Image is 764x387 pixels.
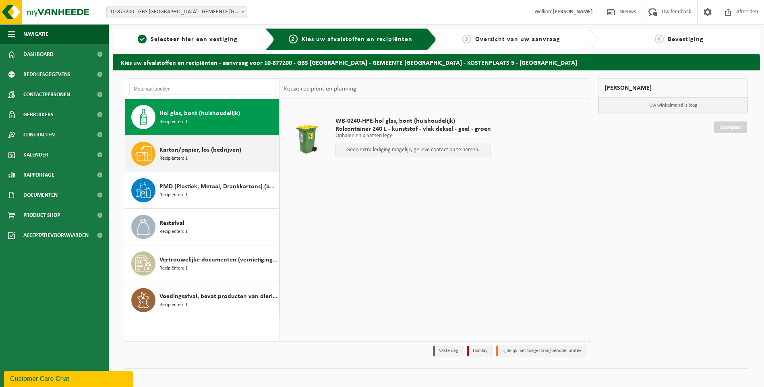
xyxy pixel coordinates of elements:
[159,255,277,265] span: Vertrouwelijke documenten (vernietiging - recyclage)
[4,369,135,387] iframe: chat widget
[125,172,280,209] button: PMD (Plastiek, Metaal, Drankkartons) (bedrijven) Recipiënten: 1
[23,225,89,245] span: Acceptatievoorwaarden
[23,44,54,64] span: Dashboard
[113,54,760,70] h2: Kies uw afvalstoffen en recipiënten - aanvraag voor 10-877200 - GBS [GEOGRAPHIC_DATA] - GEMEENTE ...
[159,155,188,163] span: Recipiënten: 1
[335,117,491,125] span: WB-0240-HPE-hol glas, bont (huishoudelijk)
[23,24,48,44] span: Navigatie
[159,118,188,126] span: Recipiënten: 1
[340,147,487,153] p: Geen extra lediging mogelijk, gelieve contact op te nemen.
[125,136,280,172] button: Karton/papier, los (bedrijven) Recipiënten: 1
[23,165,54,185] span: Rapportage
[159,109,240,118] span: Hol glas, bont (huishoudelijk)
[496,346,586,356] li: Tijdelijk niet toegestaan/période limitée
[23,125,55,145] span: Contracten
[159,145,241,155] span: Karton/papier, los (bedrijven)
[23,145,48,165] span: Kalender
[433,346,463,356] li: Vaste dag
[598,98,747,113] p: Uw winkelmand is leeg
[462,35,471,43] span: 3
[125,99,280,136] button: Hol glas, bont (huishoudelijk) Recipiënten: 1
[125,282,280,318] button: Voedingsafval, bevat producten van dierlijke oorsprong, onverpakt, categorie 3 Recipiënten: 1
[23,64,70,84] span: Bedrijfsgegevens
[23,185,58,205] span: Documenten
[467,346,492,356] li: Holiday
[23,205,60,225] span: Product Shop
[475,36,560,43] span: Overzicht van uw aanvraag
[159,301,188,309] span: Recipiënten: 1
[23,84,70,105] span: Contactpersonen
[335,125,491,133] span: Rolcontainer 240 L - kunststof - vlak deksel - geel - groen
[125,209,280,245] button: Restafval Recipiënten: 1
[23,105,54,125] span: Gebruikers
[151,36,238,43] span: Selecteer hier een vestiging
[129,83,275,95] input: Materiaal zoeken
[668,36,704,43] span: Bevestiging
[598,78,748,98] div: [PERSON_NAME]
[159,292,277,301] span: Voedingsafval, bevat producten van dierlijke oorsprong, onverpakt, categorie 3
[106,6,247,18] span: 10-877200 - GBS BOSDAM - GEMEENTE BEVEREN - KOSTENPLAATS 5 - BEVEREN-WAAS
[655,35,664,43] span: 4
[107,6,247,18] span: 10-877200 - GBS BOSDAM - GEMEENTE BEVEREN - KOSTENPLAATS 5 - BEVEREN-WAAS
[280,79,360,99] div: Keuze recipiënt en planning
[159,182,277,191] span: PMD (Plastiek, Metaal, Drankkartons) (bedrijven)
[289,35,298,43] span: 2
[159,228,188,236] span: Recipiënten: 1
[302,36,412,43] span: Kies uw afvalstoffen en recipiënten
[335,133,491,139] p: Ophalen en plaatsen lege
[159,191,188,199] span: Recipiënten: 1
[553,9,593,15] strong: [PERSON_NAME]
[159,218,184,228] span: Restafval
[714,121,747,133] a: Doorgaan
[125,245,280,282] button: Vertrouwelijke documenten (vernietiging - recyclage) Recipiënten: 1
[117,35,259,44] a: 1Selecteer hier een vestiging
[138,35,147,43] span: 1
[159,265,188,272] span: Recipiënten: 1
